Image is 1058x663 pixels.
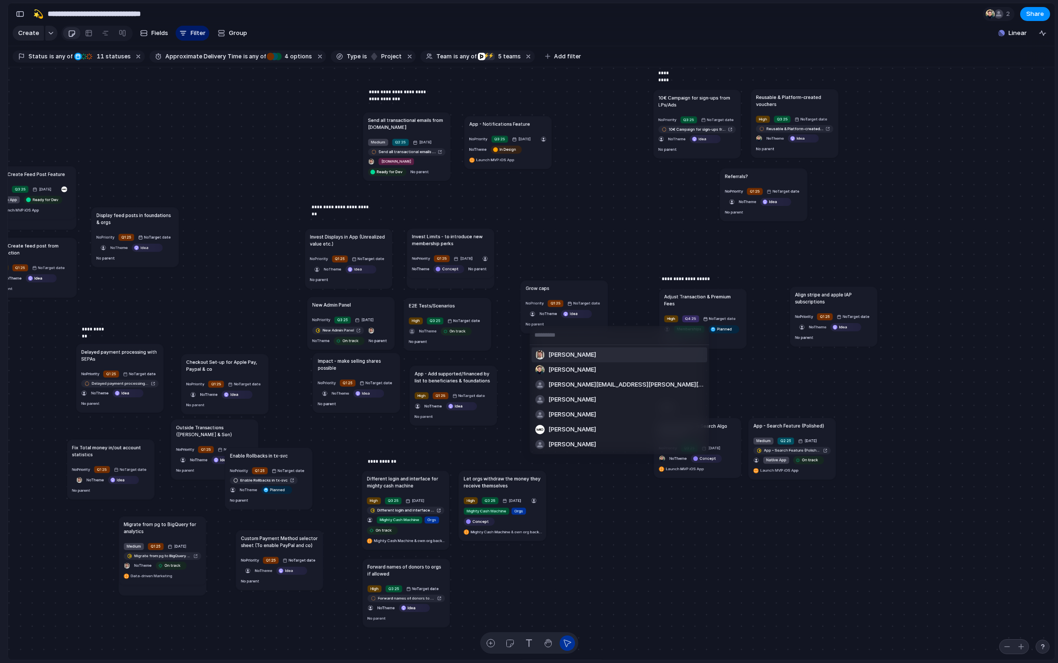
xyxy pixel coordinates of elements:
[548,425,596,434] span: [PERSON_NAME]
[548,350,596,360] span: [PERSON_NAME]
[548,380,703,389] span: [PERSON_NAME][EMAIL_ADDRESS][PERSON_NAME][DOMAIN_NAME]
[548,395,596,404] span: [PERSON_NAME]
[548,365,596,374] span: [PERSON_NAME]
[548,440,596,449] span: [PERSON_NAME]
[548,410,596,419] span: [PERSON_NAME]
